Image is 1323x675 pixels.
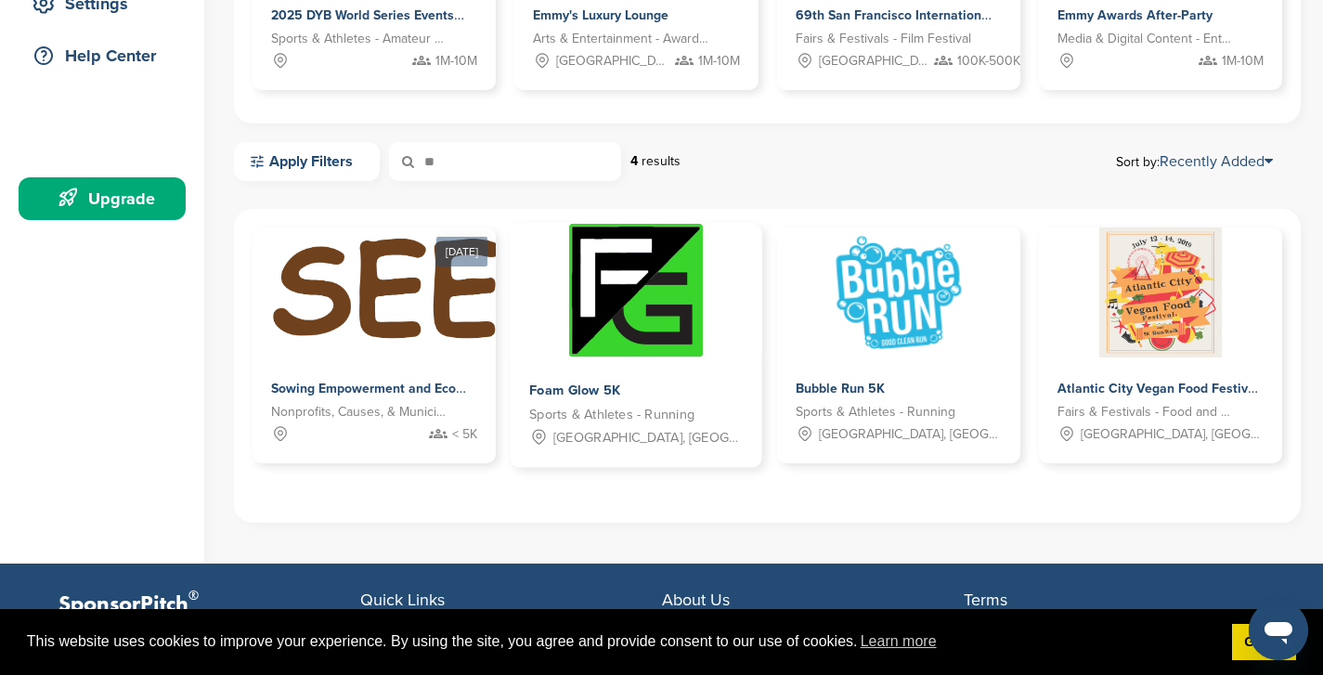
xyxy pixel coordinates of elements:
[796,381,885,396] span: Bubble Run 5K
[642,153,681,169] span: results
[271,402,449,422] span: Nonprofits, Causes, & Municipalities - Education
[271,381,596,396] span: Sowing Empowerment and Economic Development 5K
[360,590,445,610] span: Quick Links
[511,224,762,468] a: Sponsorpitch & Foam Glow 5K Foam Glow 5K Sports & Athletes - Running [GEOGRAPHIC_DATA], [GEOGRAPH...
[28,39,186,72] div: Help Center
[1160,152,1273,171] a: Recently Added
[452,424,477,445] span: < 5K
[1116,154,1273,169] span: Sort by:
[529,383,620,399] span: Foam Glow 5K
[27,628,1217,656] span: This website uses cookies to improve your experience. By using the site, you agree and provide co...
[796,29,971,49] span: Fairs & Festivals - Film Festival
[533,7,668,23] span: Emmy's Luxury Lounge
[1232,624,1296,661] a: dismiss cookie message
[662,590,730,610] span: About Us
[188,584,199,607] span: ®
[569,224,704,358] img: Sponsorpitch & Foam Glow 5K
[19,177,186,220] a: Upgrade
[1222,51,1264,71] span: 1M-10M
[834,227,964,357] img: Sponsorpitch & Bubble Run 5K
[19,34,186,77] a: Help Center
[1057,29,1236,49] span: Media & Digital Content - Entertainment
[819,51,929,71] span: [GEOGRAPHIC_DATA], [GEOGRAPHIC_DATA]
[271,29,449,49] span: Sports & Athletes - Amateur Sports Leagues
[777,227,1020,463] a: Sponsorpitch & Bubble Run 5K Bubble Run 5K Sports & Athletes - Running [GEOGRAPHIC_DATA], [GEOGRA...
[964,590,1007,610] span: Terms
[630,153,638,169] strong: 4
[796,402,955,422] span: Sports & Athletes - Running
[1057,7,1213,23] span: Emmy Awards After-Party
[533,29,711,49] span: Arts & Entertainment - Award Show
[698,51,740,71] span: 1M-10M
[796,7,1073,23] span: 69th San Francisco International Film Festival
[253,227,611,357] img: Sponsorpitch &
[234,142,380,181] a: Apply Filters
[58,591,360,618] p: SponsorPitch
[957,51,1020,71] span: 100K-500K
[556,51,667,71] span: [GEOGRAPHIC_DATA], [GEOGRAPHIC_DATA]
[1057,402,1236,422] span: Fairs & Festivals - Food and Wine
[435,51,477,71] span: 1M-10M
[553,427,743,448] span: [GEOGRAPHIC_DATA], [GEOGRAPHIC_DATA], [GEOGRAPHIC_DATA], [GEOGRAPHIC_DATA], [GEOGRAPHIC_DATA], [G...
[271,7,454,23] span: 2025 DYB World Series Events
[529,405,694,426] span: Sports & Athletes - Running
[1039,227,1282,463] a: Sponsorpitch & Atlantic City Vegan Food Festival & Boardwalk 5K Atlantic City Vegan Food Festival...
[1099,227,1221,357] img: Sponsorpitch & Atlantic City Vegan Food Festival & Boardwalk 5K
[436,237,487,266] div: [DATE]
[1249,601,1308,660] iframe: Button to launch messaging window
[858,628,940,656] a: learn more about cookies
[819,424,1002,445] span: [GEOGRAPHIC_DATA], [GEOGRAPHIC_DATA], [GEOGRAPHIC_DATA], [GEOGRAPHIC_DATA], [GEOGRAPHIC_DATA], [G...
[1081,424,1264,445] span: [GEOGRAPHIC_DATA], [GEOGRAPHIC_DATA]
[253,198,496,463] a: [DATE] Sponsorpitch & Sowing Empowerment and Economic Development 5K Nonprofits, Causes, & Munici...
[28,182,186,215] div: Upgrade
